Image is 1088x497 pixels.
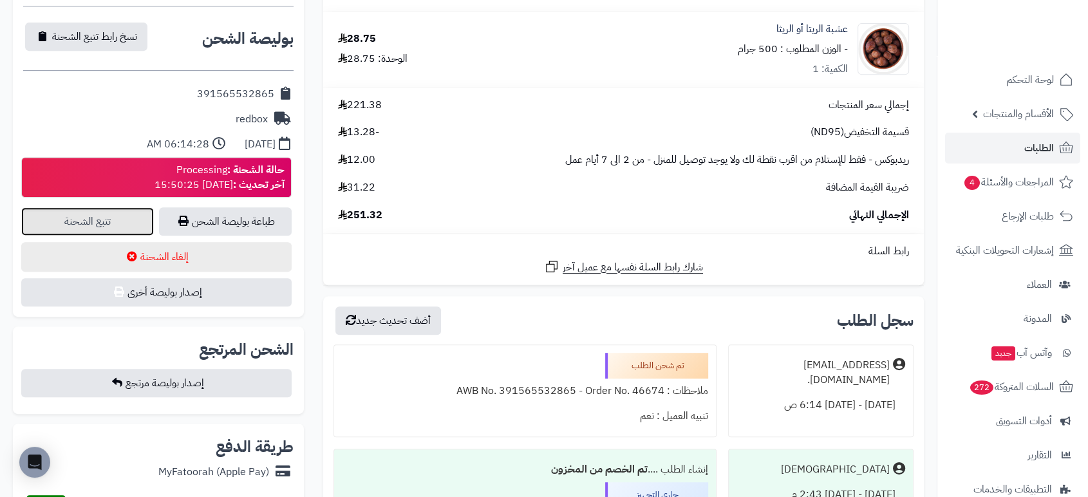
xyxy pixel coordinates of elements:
[245,137,276,152] div: [DATE]
[945,303,1080,334] a: المدونة
[342,404,708,429] div: تنبيه العميل : نعم
[158,465,269,480] div: MyFatoorah (Apple Pay)
[202,31,294,46] h2: بوليصة الشحن
[945,337,1080,368] a: وآتس آبجديد
[837,313,914,328] h3: سجل الطلب
[338,52,408,66] div: الوحدة: 28.75
[563,260,703,275] span: شارك رابط السلة نفسها مع عميل آخر
[738,41,848,57] small: - الوزن المطلوب : 500 جرام
[945,201,1080,232] a: طلبات الإرجاع
[21,369,292,397] button: إصدار بوليصة مرتجع
[811,125,909,140] span: قسيمة التخفيض(ND95)
[342,457,708,482] div: إنشاء الطلب ....
[227,162,285,178] strong: حالة الشحنة :
[969,380,995,395] span: 272
[147,137,209,152] div: 06:14:28 AM
[338,180,375,195] span: 31.22
[1002,207,1054,225] span: طلبات الإرجاع
[21,242,292,272] button: إلغاء الشحنة
[338,153,375,167] span: 12.00
[233,177,285,192] strong: آخر تحديث :
[21,207,154,236] a: تتبع الشحنة
[945,167,1080,198] a: المراجعات والأسئلة4
[945,235,1080,266] a: إشعارات التحويلات البنكية
[19,447,50,478] div: Open Intercom Messenger
[736,393,905,418] div: [DATE] - [DATE] 6:14 ص
[236,112,268,127] div: redbox
[812,62,848,77] div: الكمية: 1
[338,125,379,140] span: -13.28
[945,133,1080,164] a: الطلبات
[858,23,908,75] img: 1660069561-Reetha-90x90.jpg
[21,278,292,306] button: إصدار بوليصة أخرى
[849,208,909,223] span: الإجمالي النهائي
[945,371,1080,402] a: السلات المتروكة272
[335,306,441,335] button: أضف تحديث جديد
[781,462,890,477] div: [DEMOGRAPHIC_DATA]
[605,353,708,379] div: تم شحن الطلب
[565,153,909,167] span: ريدبوكس - فقط للإستلام من اقرب نقطة لك ولا يوجد توصيل للمنزل - من 2 الى 7 أيام عمل
[544,259,703,275] a: شارك رابط السلة نفسها مع عميل آخر
[1006,71,1054,89] span: لوحة التحكم
[1027,276,1052,294] span: العملاء
[52,29,137,44] span: نسخ رابط تتبع الشحنة
[199,342,294,357] h2: الشحن المرتجع
[1024,139,1054,157] span: الطلبات
[996,412,1052,430] span: أدوات التسويق
[328,244,919,259] div: رابط السلة
[945,269,1080,300] a: العملاء
[338,98,382,113] span: 221.38
[945,406,1080,436] a: أدوات التسويق
[216,439,294,455] h2: طريقة الدفع
[338,208,382,223] span: 251.32
[826,180,909,195] span: ضريبة القيمة المضافة
[945,440,1080,471] a: التقارير
[551,462,648,477] b: تم الخصم من المخزون
[991,346,1015,361] span: جديد
[1027,446,1052,464] span: التقارير
[736,358,890,388] div: [EMAIL_ADDRESS][DOMAIN_NAME].
[964,175,980,191] span: 4
[155,163,285,192] div: Processing [DATE] 15:50:25
[956,241,1054,259] span: إشعارات التحويلات البنكية
[197,87,274,102] div: 391565532865
[983,105,1054,123] span: الأقسام والمنتجات
[963,173,1054,191] span: المراجعات والأسئلة
[969,378,1054,396] span: السلات المتروكة
[342,379,708,404] div: ملاحظات : AWB No. 391565532865 - Order No. 46674
[776,22,848,37] a: عشبة الريتا أو الريثا
[945,64,1080,95] a: لوحة التحكم
[25,23,147,51] button: نسخ رابط تتبع الشحنة
[829,98,909,113] span: إجمالي سعر المنتجات
[338,32,376,46] div: 28.75
[990,344,1052,362] span: وآتس آب
[1000,10,1076,37] img: logo-2.png
[1024,310,1052,328] span: المدونة
[159,207,292,236] a: طباعة بوليصة الشحن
